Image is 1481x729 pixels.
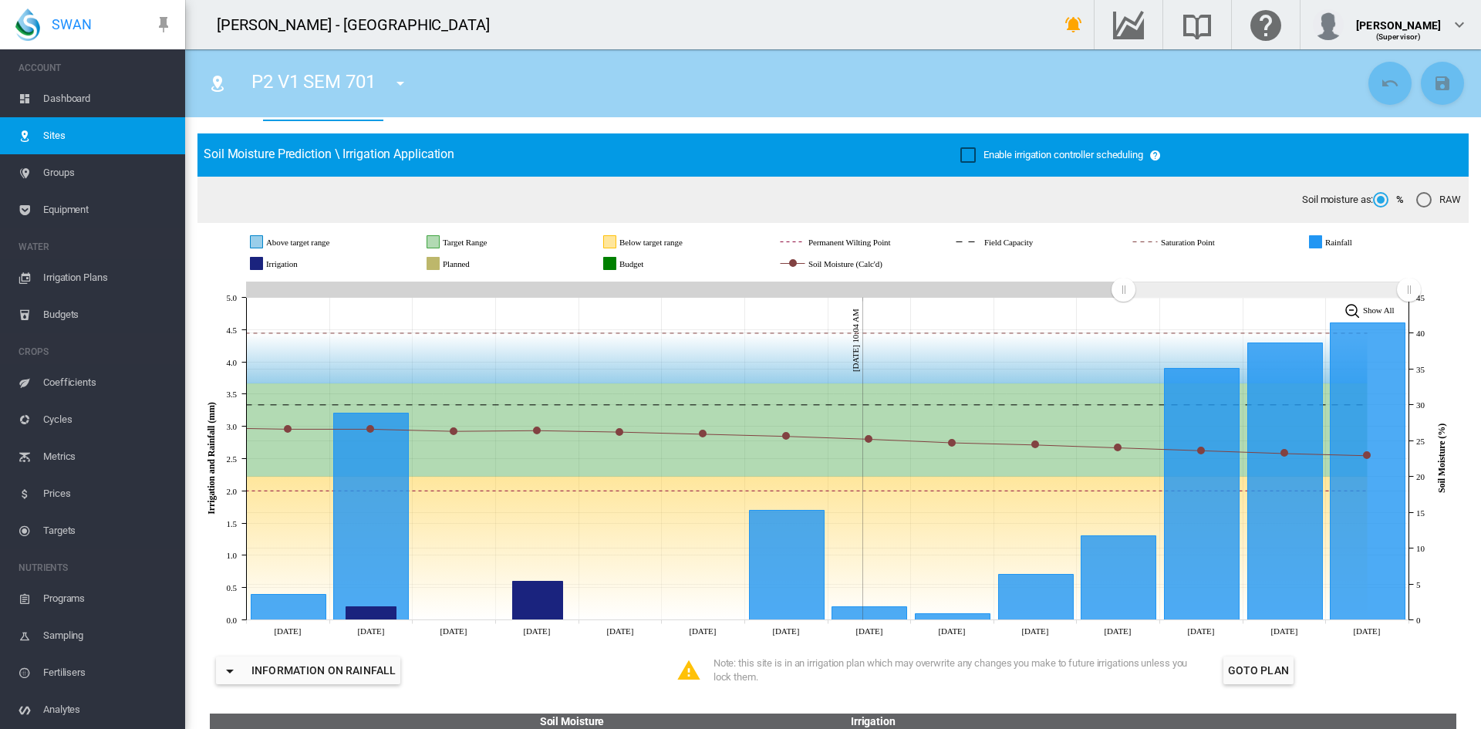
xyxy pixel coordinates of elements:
[604,257,693,271] g: Budget
[251,257,348,271] g: Irrigation
[714,656,1205,684] div: Note: this site is in an irrigation plan which may overwrite any changes you make to future irrig...
[606,626,633,636] tspan: [DATE]
[227,454,238,464] tspan: 2.5
[154,15,173,34] md-icon: icon-pin
[251,595,326,620] g: Rainfall Mon 06 Oct, 2025 0.4
[1364,452,1370,458] circle: Soil Moisture (Calc'd) Sun 19 Oct, 2025 22.9
[43,691,173,728] span: Analytes
[1381,74,1399,93] md-icon: icon-undo
[1198,447,1204,454] circle: Soil Moisture (Calc'd) Fri 17 Oct, 2025 23.6
[1281,450,1287,456] circle: Soil Moisture (Calc'd) Sat 18 Oct, 2025 23.2
[772,626,799,636] tspan: [DATE]
[855,626,882,636] tspan: [DATE]
[227,326,238,335] tspan: 4.5
[1416,329,1425,338] tspan: 40
[1416,293,1425,302] tspan: 45
[781,235,953,249] g: Permanent Wilting Point
[440,626,467,636] tspan: [DATE]
[1356,12,1441,27] div: [PERSON_NAME]
[1416,616,1421,625] tspan: 0
[700,430,706,437] circle: Soil Moisture (Calc'd) Sat 11 Oct, 2025 25.9
[1110,15,1147,34] md-icon: Go to the Data Hub
[251,71,376,93] span: P2 V1 SEM 701
[956,235,1086,249] g: Field Capacity
[1165,369,1240,620] g: Rainfall Fri 17 Oct, 2025 3.9
[43,296,173,333] span: Budgets
[1376,32,1422,41] span: (Supervisor)
[916,614,990,620] g: Rainfall Tue 14 Oct, 2025 0.1
[346,607,396,620] g: Irrigation Tue 07 Oct, 2025 0.2
[43,438,173,475] span: Metrics
[227,519,238,528] tspan: 1.5
[1416,472,1425,481] tspan: 20
[1081,536,1156,620] g: Rainfall Thu 16 Oct, 2025 1.3
[1416,580,1421,589] tspan: 5
[227,583,238,592] tspan: 0.5
[285,426,291,432] circle: Soil Moisture (Calc'd) Mon 06 Oct, 2025 26.6
[206,402,217,515] tspan: Irrigation and Rainfall (mm)
[43,364,173,401] span: Coefficients
[1421,62,1464,105] button: Save Changes
[427,235,542,249] g: Target Range
[1353,626,1380,636] tspan: [DATE]
[19,235,173,259] span: WATER
[781,257,940,271] g: Soil Moisture (Calc'd)
[43,191,173,228] span: Equipment
[427,257,519,271] g: Planned
[227,487,238,496] tspan: 2.0
[204,147,454,161] span: Soil Moisture Prediction \ Irrigation Application
[1416,400,1425,410] tspan: 30
[616,429,622,435] circle: Soil Moisture (Calc'd) Fri 10 Oct, 2025 26.2
[1179,15,1216,34] md-icon: Search the knowledge base
[43,512,173,549] span: Targets
[1123,282,1408,298] rect: Zoom chart using cursor arrows
[227,422,238,431] tspan: 3.0
[43,401,173,438] span: Cycles
[334,413,409,620] g: Rainfall Tue 07 Oct, 2025 3.2
[1032,441,1038,447] circle: Soil Moisture (Calc'd) Wed 15 Oct, 2025 24.4
[385,68,416,99] button: icon-menu-down
[19,555,173,580] span: NUTRIENTS
[604,235,743,249] g: Below target range
[1133,235,1271,249] g: Saturation Point
[1115,444,1121,451] circle: Soil Moisture (Calc'd) Thu 16 Oct, 2025 24
[865,436,872,442] circle: Soil Moisture (Calc'd) Mon 13 Oct, 2025 25.2
[1302,193,1373,207] span: Soil moisture as:
[1270,626,1297,636] tspan: [DATE]
[1395,276,1422,303] g: Zoom chart using cursor arrows
[19,339,173,364] span: CROPS
[15,8,40,41] img: SWAN-Landscape-Logo-Colour-drop.png
[43,475,173,512] span: Prices
[534,427,540,434] circle: Soil Moisture (Calc'd) Thu 09 Oct, 2025 26.4
[1223,656,1294,684] button: Goto Plan
[949,440,955,446] circle: Soil Moisture (Calc'd) Tue 14 Oct, 2025 24.7
[43,617,173,654] span: Sampling
[999,575,1074,620] g: Rainfall Wed 15 Oct, 2025 0.7
[43,580,173,617] span: Programs
[1248,343,1323,620] g: Rainfall Sat 18 Oct, 2025 4.3
[1450,15,1469,34] md-icon: icon-chevron-down
[227,390,238,399] tspan: 3.5
[1363,305,1395,315] tspan: Show All
[227,293,238,302] tspan: 5.0
[1104,626,1131,636] tspan: [DATE]
[1064,15,1083,34] md-icon: icon-bell-ring
[783,433,789,439] circle: Soil Moisture (Calc'd) Sun 12 Oct, 2025 25.6
[19,56,173,80] span: ACCOUNT
[750,511,825,620] g: Rainfall Sun 12 Oct, 2025 1.7
[43,154,173,191] span: Groups
[1416,193,1461,208] md-radio-button: RAW
[689,626,716,636] tspan: [DATE]
[274,626,301,636] tspan: [DATE]
[450,428,457,434] circle: Soil Moisture (Calc'd) Wed 08 Oct, 2025 26.3
[43,654,173,691] span: Fertilisers
[1416,365,1425,374] tspan: 35
[1433,74,1452,93] md-icon: icon-content-save
[1436,424,1447,493] tspan: Soil Moisture (%)
[221,662,239,680] md-icon: icon-menu-down
[43,259,173,296] span: Irrigation Plans
[391,74,410,93] md-icon: icon-menu-down
[208,74,227,93] md-icon: icon-map-marker-radius
[1058,9,1089,40] button: icon-bell-ring
[1021,626,1048,636] tspan: [DATE]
